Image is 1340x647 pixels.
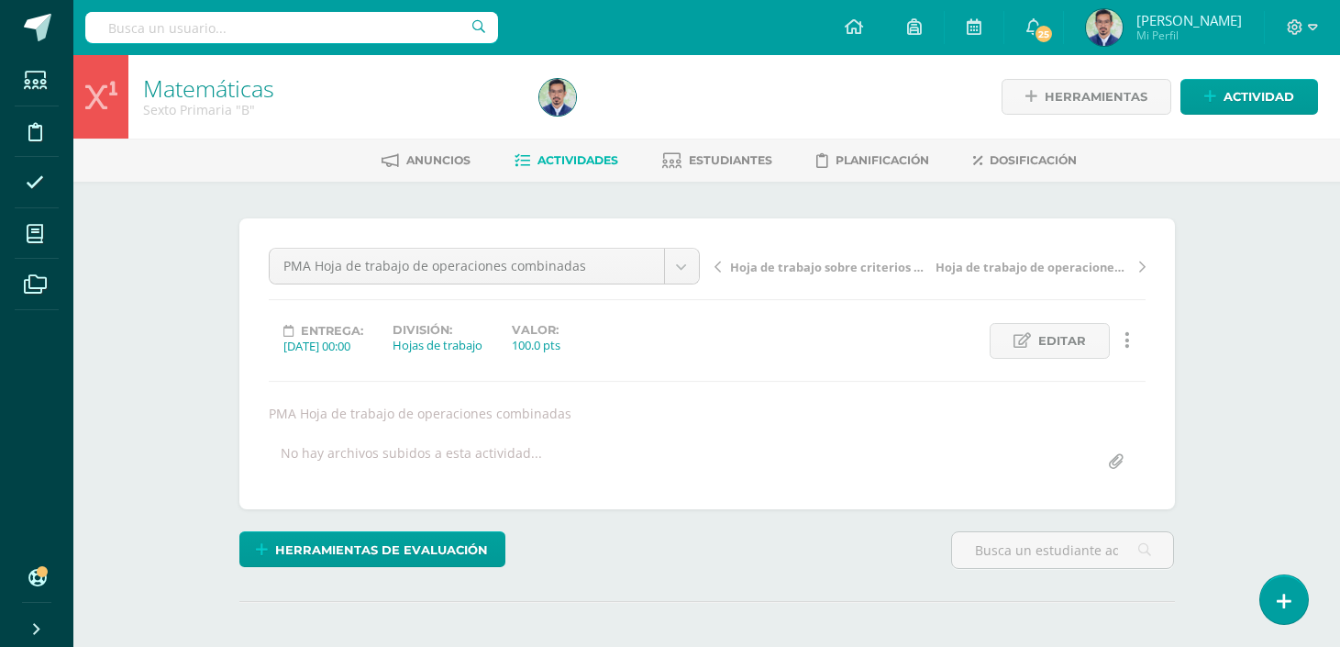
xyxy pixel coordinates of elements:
a: Hoja de trabajo de operaciones combinadas [930,257,1146,275]
span: Estudiantes [689,153,772,167]
span: PMA Hoja de trabajo de operaciones combinadas [283,249,650,284]
img: 930aca363b2fde9f0217a491d424a0eb.png [539,79,576,116]
h1: Matemáticas [143,75,517,101]
span: Mi Perfil [1136,28,1242,43]
span: Anuncios [406,153,471,167]
span: Hoja de trabajo de operaciones combinadas [936,259,1130,275]
a: Dosificación [973,146,1077,175]
input: Busca un estudiante aquí... [952,532,1173,568]
a: Planificación [816,146,929,175]
a: Hoja de trabajo sobre criterios de divisibilidad [714,257,930,275]
div: PMA Hoja de trabajo de operaciones combinadas [261,405,1153,422]
span: Editar [1038,324,1086,358]
span: Dosificación [990,153,1077,167]
a: Anuncios [382,146,471,175]
a: Herramientas de evaluación [239,531,505,567]
div: Hojas de trabajo [393,337,482,353]
a: PMA Hoja de trabajo de operaciones combinadas [270,249,699,284]
span: Planificación [836,153,929,167]
div: 100.0 pts [512,337,560,353]
a: Actividad [1180,79,1318,115]
a: Herramientas [1002,79,1171,115]
div: No hay archivos subidos a esta actividad... [281,444,542,480]
span: Herramientas [1045,80,1147,114]
input: Busca un usuario... [85,12,498,43]
span: Entrega: [301,324,363,338]
span: Actividades [537,153,618,167]
a: Actividades [515,146,618,175]
span: Hoja de trabajo sobre criterios de divisibilidad [730,259,925,275]
div: Sexto Primaria 'B' [143,101,517,118]
label: Valor: [512,323,560,337]
div: [DATE] 00:00 [283,338,363,354]
img: 930aca363b2fde9f0217a491d424a0eb.png [1086,9,1123,46]
a: Estudiantes [662,146,772,175]
span: Actividad [1224,80,1294,114]
span: 25 [1034,24,1054,44]
span: [PERSON_NAME] [1136,11,1242,29]
a: Matemáticas [143,73,274,104]
label: División: [393,323,482,337]
span: Herramientas de evaluación [275,533,488,567]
